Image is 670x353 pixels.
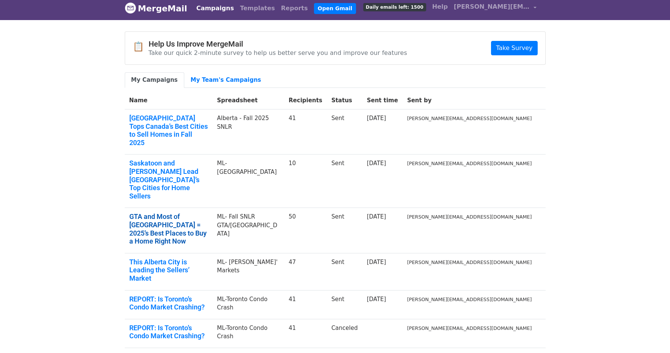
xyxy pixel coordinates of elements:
[125,0,187,16] a: MergeMail
[327,319,362,348] td: Canceled
[407,259,532,265] small: [PERSON_NAME][EMAIL_ADDRESS][DOMAIN_NAME]
[327,155,362,208] td: Sent
[284,208,327,253] td: 50
[632,317,670,353] iframe: Chat Widget
[407,325,532,331] small: [PERSON_NAME][EMAIL_ADDRESS][DOMAIN_NAME]
[212,208,284,253] td: ML- Fall SNLR GTA/[GEOGRAPHIC_DATA]
[133,41,149,52] span: 📋
[407,214,532,220] small: [PERSON_NAME][EMAIL_ADDRESS][DOMAIN_NAME]
[278,1,311,16] a: Reports
[491,41,537,55] a: Take Survey
[454,2,530,11] span: [PERSON_NAME][EMAIL_ADDRESS][DOMAIN_NAME]
[284,109,327,155] td: 41
[367,259,386,266] a: [DATE]
[327,109,362,155] td: Sent
[212,253,284,290] td: ML- [PERSON_NAME]' Markets
[212,109,284,155] td: Alberta - Fall 2025 SNLR
[407,297,532,302] small: [PERSON_NAME][EMAIL_ADDRESS][DOMAIN_NAME]
[327,253,362,290] td: Sent
[284,92,327,109] th: Recipients
[284,155,327,208] td: 10
[407,161,532,166] small: [PERSON_NAME][EMAIL_ADDRESS][DOMAIN_NAME]
[125,92,213,109] th: Name
[212,155,284,208] td: ML- [GEOGRAPHIC_DATA]
[363,3,426,11] span: Daily emails left: 1500
[129,159,208,200] a: Saskatoon and [PERSON_NAME] Lead [GEOGRAPHIC_DATA]’s Top Cities for Home Sellers
[403,92,537,109] th: Sent by
[367,115,386,122] a: [DATE]
[125,72,184,88] a: My Campaigns
[212,92,284,109] th: Spreadsheet
[367,160,386,167] a: [DATE]
[237,1,278,16] a: Templates
[129,114,208,147] a: [GEOGRAPHIC_DATA] Tops Canada’s Best Cities to Sell Homes in Fall 2025
[362,92,402,109] th: Sent time
[212,319,284,348] td: ML-Toronto Condo Crash
[284,290,327,319] td: 41
[327,290,362,319] td: Sent
[193,1,237,16] a: Campaigns
[327,208,362,253] td: Sent
[314,3,356,14] a: Open Gmail
[149,39,407,48] h4: Help Us Improve MergeMail
[284,253,327,290] td: 47
[184,72,268,88] a: My Team's Campaigns
[125,2,136,14] img: MergeMail logo
[129,324,208,340] a: REPORT: Is Toronto’s Condo Market Crashing?
[367,213,386,220] a: [DATE]
[129,295,208,311] a: REPORT: Is Toronto’s Condo Market Crashing?
[149,49,407,57] p: Take our quick 2-minute survey to help us better serve you and improve our features
[367,296,386,303] a: [DATE]
[284,319,327,348] td: 41
[407,116,532,121] small: [PERSON_NAME][EMAIL_ADDRESS][DOMAIN_NAME]
[129,212,208,245] a: GTA and Most of [GEOGRAPHIC_DATA] = 2025’s Best Places to Buy a Home Right Now
[212,290,284,319] td: ML-Toronto Condo Crash
[327,92,362,109] th: Status
[129,258,208,283] a: This Alberta City is Leading the Sellers’ Market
